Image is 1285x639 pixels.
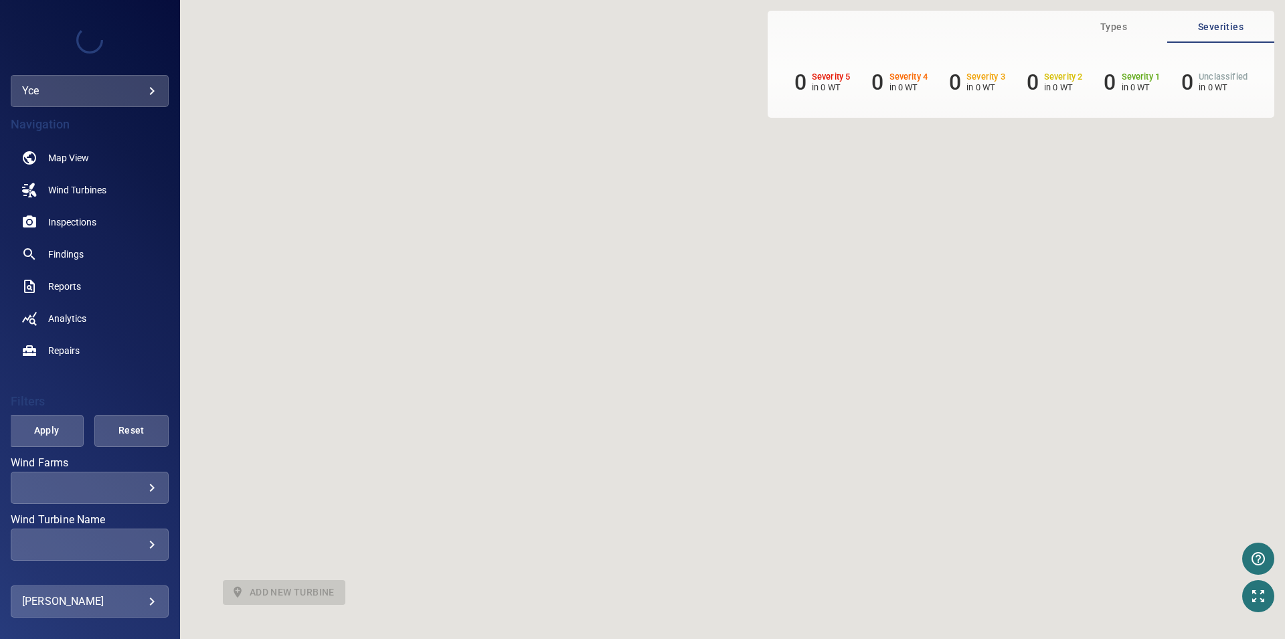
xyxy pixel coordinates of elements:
[48,183,106,197] span: Wind Turbines
[1199,82,1248,92] p: in 0 WT
[966,82,1005,92] p: in 0 WT
[871,70,883,95] h6: 0
[11,238,169,270] a: findings noActive
[11,118,169,131] h4: Navigation
[1104,70,1160,95] li: Severity 1
[1104,70,1116,95] h6: 0
[48,215,96,229] span: Inspections
[889,72,928,82] h6: Severity 4
[1027,70,1039,95] h6: 0
[11,270,169,302] a: reports noActive
[949,70,1005,95] li: Severity 3
[1181,70,1193,95] h6: 0
[794,70,806,95] h6: 0
[11,302,169,335] a: analytics noActive
[1175,19,1266,35] span: Severities
[11,529,169,561] div: Wind Turbine Name
[26,422,67,439] span: Apply
[48,248,84,261] span: Findings
[11,335,169,367] a: repairs noActive
[794,70,851,95] li: Severity 5
[9,415,84,447] button: Apply
[1044,72,1083,82] h6: Severity 2
[48,280,81,293] span: Reports
[889,82,928,92] p: in 0 WT
[22,591,157,612] div: [PERSON_NAME]
[1068,19,1159,35] span: Types
[1122,72,1161,82] h6: Severity 1
[11,472,169,504] div: Wind Farms
[11,174,169,206] a: windturbines noActive
[11,458,169,468] label: Wind Farms
[48,312,86,325] span: Analytics
[11,206,169,238] a: inspections noActive
[966,72,1005,82] h6: Severity 3
[1122,82,1161,92] p: in 0 WT
[11,142,169,174] a: map noActive
[11,75,169,107] div: yce
[812,72,851,82] h6: Severity 5
[949,70,961,95] h6: 0
[1027,70,1083,95] li: Severity 2
[94,415,169,447] button: Reset
[1044,82,1083,92] p: in 0 WT
[11,515,169,525] label: Wind Turbine Name
[11,395,169,408] h4: Filters
[812,82,851,92] p: in 0 WT
[1181,70,1248,95] li: Severity Unclassified
[871,70,928,95] li: Severity 4
[48,151,89,165] span: Map View
[22,80,157,102] div: yce
[48,344,80,357] span: Repairs
[1199,72,1248,82] h6: Unclassified
[111,422,152,439] span: Reset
